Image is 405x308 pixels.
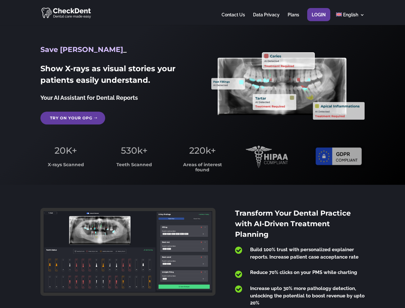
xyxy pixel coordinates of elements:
span: 530k+ [121,145,148,156]
img: CheckDent AI [41,6,92,19]
span: 220k+ [189,145,216,156]
a: Contact Us [222,13,245,25]
img: X_Ray_annotated [211,52,364,120]
h3: Areas of interest found [177,162,228,175]
span: Increase upto 30% more pathology detection, unlocking the potential to boost revenue by upto 20% [250,286,365,306]
span:  [235,285,242,293]
span:  [235,246,242,254]
span: Build 100% trust with personalized explainer reports. Increase patient case acceptance rate [250,247,359,260]
a: Data Privacy [253,13,280,25]
span: Your AI Assistant for Dental Reports [40,94,138,101]
a: English [336,13,365,25]
span: _ [123,45,127,54]
span: Reduce 70% clicks on your PMS while charting [250,269,357,275]
h2: Show X-rays as visual stories your patients easily understand. [40,63,193,89]
a: Login [312,13,326,25]
a: Try on your OPG [40,112,105,124]
span: Save [PERSON_NAME] [40,45,123,54]
span: English [343,12,358,17]
span: Transform Your Dental Practice with AI-Driven Treatment Planning [235,209,351,239]
span:  [235,270,242,278]
span: 20K+ [55,145,77,156]
a: Plans [288,13,299,25]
